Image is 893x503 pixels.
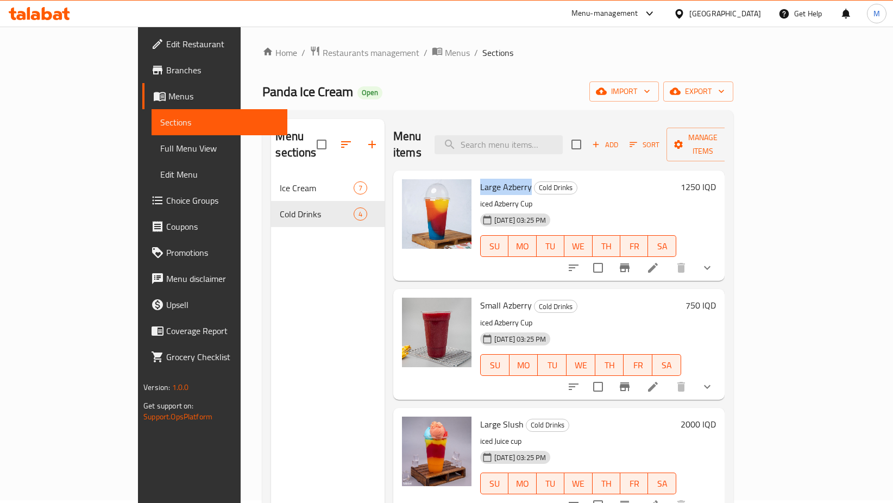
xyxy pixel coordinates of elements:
[333,131,359,158] span: Sort sections
[561,255,587,281] button: sort-choices
[526,419,569,432] div: Cold Drinks
[354,208,367,221] div: items
[359,131,385,158] button: Add section
[142,344,287,370] a: Grocery Checklist
[686,298,716,313] h6: 750 IQD
[624,354,652,376] button: FR
[271,171,385,231] nav: Menu sections
[567,354,595,376] button: WE
[262,46,733,60] nav: breadcrumb
[480,416,524,432] span: Large Slush
[646,380,659,393] a: Edit menu item
[432,46,470,60] a: Menus
[628,357,648,373] span: FR
[424,46,427,59] li: /
[513,238,532,254] span: MO
[625,476,644,492] span: FR
[166,324,279,337] span: Coverage Report
[280,208,353,221] span: Cold Drinks
[160,168,279,181] span: Edit Menu
[598,85,650,98] span: import
[142,318,287,344] a: Coverage Report
[542,357,562,373] span: TU
[600,357,620,373] span: TH
[271,175,385,201] div: Ice Cream7
[537,235,564,257] button: TU
[630,139,659,151] span: Sort
[301,46,305,59] li: /
[537,473,564,494] button: TU
[490,215,550,225] span: [DATE] 03:25 PM
[142,213,287,240] a: Coupons
[620,235,648,257] button: FR
[435,135,563,154] input: search
[485,357,505,373] span: SU
[357,88,382,97] span: Open
[160,142,279,155] span: Full Menu View
[480,297,532,313] span: Small Azberry
[589,81,659,102] button: import
[681,417,716,432] h6: 2000 IQD
[480,473,508,494] button: SU
[873,8,880,20] span: M
[480,235,508,257] button: SU
[402,298,471,367] img: Small Azberry
[587,256,609,279] span: Select to update
[672,85,725,98] span: export
[490,452,550,463] span: [DATE] 03:25 PM
[262,79,353,104] span: Panda Ice Cream
[612,255,638,281] button: Branch-specific-item
[593,235,620,257] button: TH
[534,181,577,194] span: Cold Drinks
[701,261,714,274] svg: Show Choices
[357,86,382,99] div: Open
[526,419,569,431] span: Cold Drinks
[166,246,279,259] span: Promotions
[402,179,471,249] img: Large Azberry
[648,473,676,494] button: SA
[627,136,662,153] button: Sort
[534,300,577,313] div: Cold Drinks
[143,399,193,413] span: Get support on:
[152,109,287,135] a: Sections
[597,238,616,254] span: TH
[597,476,616,492] span: TH
[166,194,279,207] span: Choice Groups
[166,350,279,363] span: Grocery Checklist
[160,116,279,129] span: Sections
[271,201,385,227] div: Cold Drinks4
[354,183,367,193] span: 7
[622,136,666,153] span: Sort items
[588,136,622,153] span: Add item
[612,374,638,400] button: Branch-specific-item
[168,90,279,103] span: Menus
[571,357,591,373] span: WE
[569,476,588,492] span: WE
[490,334,550,344] span: [DATE] 03:25 PM
[485,238,504,254] span: SU
[143,380,170,394] span: Version:
[675,131,731,158] span: Manage items
[652,476,671,492] span: SA
[166,272,279,285] span: Menu disclaimer
[689,8,761,20] div: [GEOGRAPHIC_DATA]
[590,139,620,151] span: Add
[668,255,694,281] button: delete
[166,64,279,77] span: Branches
[480,354,510,376] button: SU
[354,209,367,219] span: 4
[280,181,353,194] div: Ice Cream
[142,292,287,318] a: Upsell
[587,375,609,398] span: Select to update
[142,266,287,292] a: Menu disclaimer
[648,235,676,257] button: SA
[485,476,504,492] span: SU
[513,476,532,492] span: MO
[541,476,560,492] span: TU
[166,37,279,51] span: Edit Restaurant
[310,133,333,156] span: Select all sections
[646,261,659,274] a: Edit menu item
[445,46,470,59] span: Menus
[514,357,534,373] span: MO
[510,354,538,376] button: MO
